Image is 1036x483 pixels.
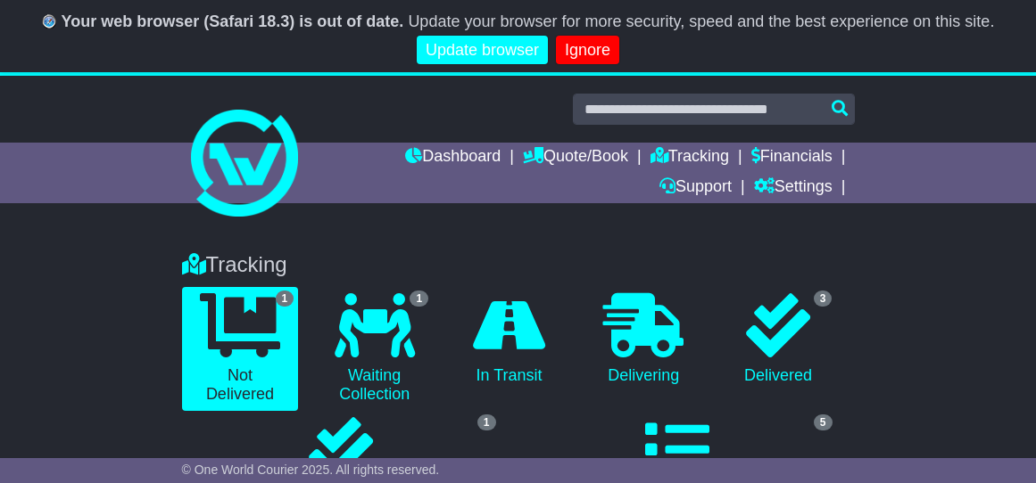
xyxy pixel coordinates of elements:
[477,414,496,430] span: 1
[410,291,428,307] span: 1
[523,143,628,173] a: Quote/Book
[754,173,833,203] a: Settings
[182,463,440,477] span: © One World Courier 2025. All rights reserved.
[451,287,568,392] a: In Transit
[417,36,548,65] a: Update browser
[408,12,994,30] span: Update your browser for more security, speed and the best experience on this site.
[316,287,433,411] a: 1 Waiting Collection
[720,287,837,392] a: 3 Delivered
[556,36,619,65] a: Ignore
[173,252,864,278] div: Tracking
[62,12,404,30] b: Your web browser (Safari 18.3) is out of date.
[814,414,833,430] span: 5
[585,287,702,392] a: Delivering
[814,291,833,307] span: 3
[651,143,729,173] a: Tracking
[659,173,732,203] a: Support
[182,287,299,411] a: 1 Not Delivered
[405,143,501,173] a: Dashboard
[751,143,833,173] a: Financials
[276,291,294,307] span: 1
